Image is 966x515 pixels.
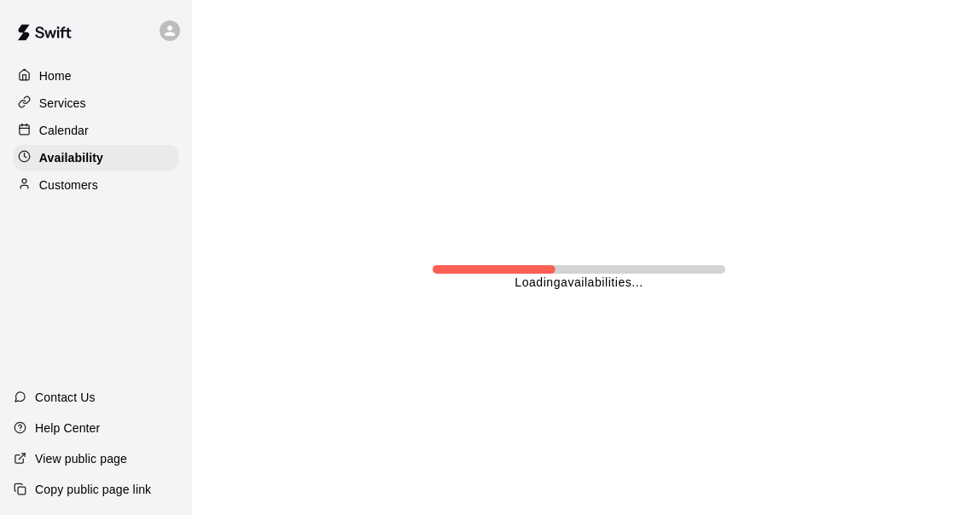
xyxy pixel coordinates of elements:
[39,95,86,112] p: Services
[35,481,151,498] p: Copy public page link
[35,389,96,406] p: Contact Us
[35,450,127,467] p: View public page
[39,176,98,194] p: Customers
[39,122,89,139] p: Calendar
[14,118,178,143] a: Calendar
[35,420,100,437] p: Help Center
[14,172,178,198] a: Customers
[39,149,103,166] p: Availability
[14,63,178,89] a: Home
[14,145,178,171] a: Availability
[14,90,178,116] a: Services
[39,67,72,84] p: Home
[515,274,643,292] p: Loading availabilities ...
